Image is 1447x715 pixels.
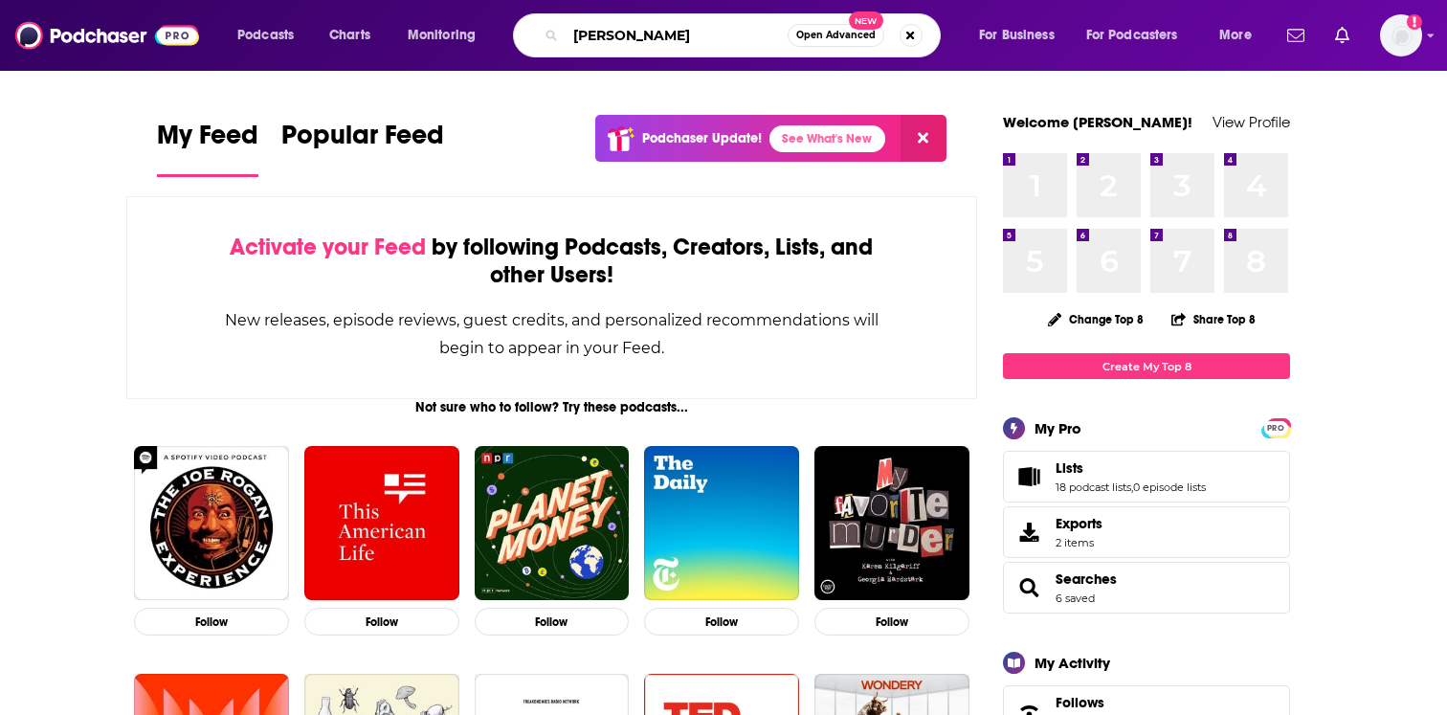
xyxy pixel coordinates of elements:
a: Follows [1056,694,1232,711]
span: For Podcasters [1086,22,1178,49]
a: PRO [1264,420,1287,435]
span: Activate your Feed [230,233,426,261]
span: , [1131,480,1133,494]
img: User Profile [1380,14,1422,56]
span: Exports [1010,519,1048,546]
span: Exports [1056,515,1102,532]
a: Welcome [PERSON_NAME]! [1003,113,1192,131]
a: Popular Feed [281,119,444,177]
span: Charts [329,22,370,49]
a: Show notifications dropdown [1280,19,1312,52]
span: More [1219,22,1252,49]
button: open menu [224,20,319,51]
span: Podcasts [237,22,294,49]
span: Lists [1003,451,1290,503]
div: My Activity [1035,654,1110,672]
a: See What's New [769,125,885,152]
img: The Joe Rogan Experience [134,446,289,601]
a: Lists [1056,459,1206,477]
button: open menu [1074,20,1206,51]
p: Podchaser Update! [642,130,762,146]
button: Follow [814,608,969,636]
div: New releases, episode reviews, guest credits, and personalized recommendations will begin to appe... [223,306,880,362]
svg: Email not verified [1407,14,1422,30]
button: Share Top 8 [1170,301,1257,338]
span: Monitoring [408,22,476,49]
a: Create My Top 8 [1003,353,1290,379]
a: Exports [1003,506,1290,558]
a: View Profile [1213,113,1290,131]
a: Lists [1010,463,1048,490]
a: Searches [1010,574,1048,601]
a: 6 saved [1056,592,1095,605]
a: Charts [317,20,382,51]
button: Follow [134,608,289,636]
a: 0 episode lists [1133,480,1206,494]
div: Search podcasts, credits, & more... [531,13,959,57]
button: Follow [475,608,630,636]
div: My Pro [1035,419,1081,437]
button: open menu [394,20,501,51]
div: Not sure who to follow? Try these podcasts... [126,399,977,415]
button: open menu [1206,20,1276,51]
span: Logged in as EllaRoseMurphy [1380,14,1422,56]
span: Open Advanced [796,31,876,40]
a: 18 podcast lists [1056,480,1131,494]
button: Change Top 8 [1036,307,1155,331]
span: 2 items [1056,536,1102,549]
span: Searches [1003,562,1290,614]
div: by following Podcasts, Creators, Lists, and other Users! [223,234,880,289]
input: Search podcasts, credits, & more... [566,20,788,51]
span: New [849,11,883,30]
a: Show notifications dropdown [1327,19,1357,52]
span: PRO [1264,421,1287,436]
button: Follow [644,608,799,636]
a: My Feed [157,119,258,177]
button: open menu [966,20,1079,51]
img: Planet Money [475,446,630,601]
a: Searches [1056,570,1117,588]
span: Follows [1056,694,1104,711]
button: Follow [304,608,459,636]
button: Open AdvancedNew [788,24,884,47]
img: This American Life [304,446,459,601]
img: Podchaser - Follow, Share and Rate Podcasts [15,17,199,54]
img: My Favorite Murder with Karen Kilgariff and Georgia Hardstark [814,446,969,601]
span: Lists [1056,459,1083,477]
button: Show profile menu [1380,14,1422,56]
span: For Business [979,22,1055,49]
img: The Daily [644,446,799,601]
span: Popular Feed [281,119,444,163]
span: My Feed [157,119,258,163]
